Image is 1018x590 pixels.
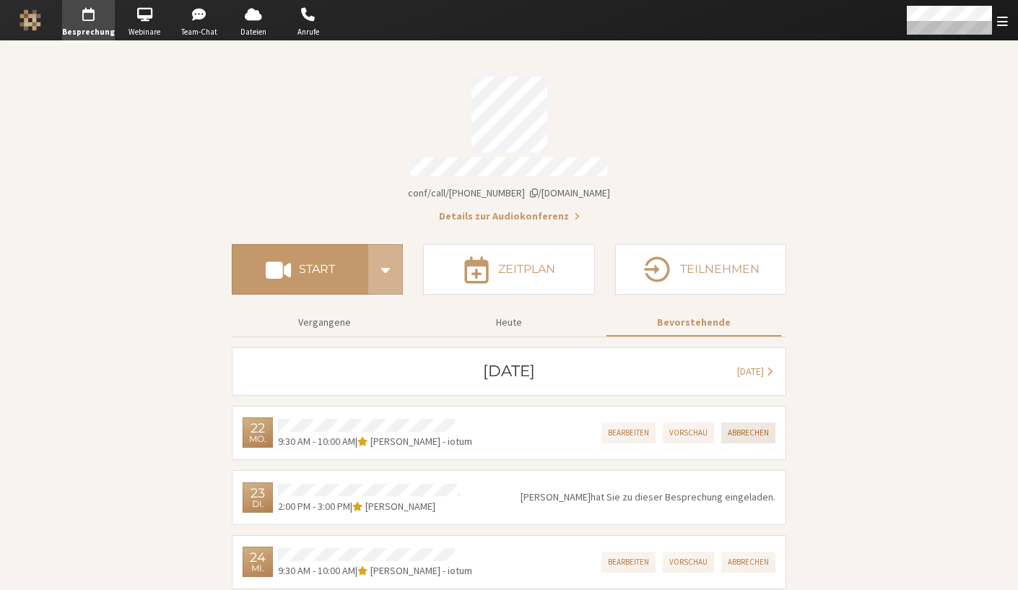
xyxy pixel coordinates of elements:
[601,422,656,443] button: Bearbeiten
[249,435,266,443] div: Mo.
[663,552,714,573] button: Vorschau
[278,564,355,577] span: 9:30 AM - 10:00 AM
[729,358,780,385] button: [DATE]
[243,482,273,513] div: Dienstag, 23. September 2025 14:00
[439,209,580,224] button: Details zur Audiokonferenz
[408,186,610,199] span: Kopieren des Links zu meinem Besprechungsraum
[243,547,273,577] div: Mittwoch, 24. September 2025 09:30
[278,434,472,449] div: |
[365,500,435,513] span: [PERSON_NAME]
[174,26,225,38] span: Team-Chat
[19,9,41,31] img: Iotum
[521,490,591,503] span: [PERSON_NAME]
[252,500,264,508] div: Di.
[601,552,656,573] button: Bearbeiten
[251,487,265,500] div: 23
[278,435,355,448] span: 9:30 AM - 10:00 AM
[278,499,461,514] div: |
[680,264,760,275] h4: Teilnehmen
[408,186,610,201] button: Kopieren des Links zu meinem BesprechungsraumKopieren des Links zu meinem Besprechungsraum
[62,26,115,38] span: Besprechung
[606,310,781,335] button: Bevorstehende
[370,564,472,577] span: [PERSON_NAME] - iotum
[368,244,403,295] div: Start conference options
[483,363,535,379] h3: [DATE]
[737,365,764,378] span: [DATE]
[370,435,472,448] span: [PERSON_NAME] - iotum
[521,490,775,505] p: hat Sie zu dieser Besprechung eingeladen.
[721,422,775,443] button: Abbrechen
[423,244,594,295] button: Zeitplan
[251,564,264,573] div: Mi.
[237,310,412,335] button: Vergangene
[232,244,368,295] button: Start
[615,244,786,295] button: Teilnehmen
[278,563,472,578] div: |
[228,26,279,38] span: Dateien
[498,264,555,275] h4: Zeitplan
[283,26,334,38] span: Anrufe
[250,551,266,564] div: 24
[663,422,714,443] button: Vorschau
[278,500,350,513] span: 2:00 PM - 3:00 PM
[422,310,596,335] button: Heute
[251,422,265,435] div: 22
[119,26,170,38] span: Webinare
[299,264,335,275] h4: Start
[243,417,273,448] div: Montag, 22. September 2025 09:30
[982,552,1007,580] iframe: Chat
[721,552,775,573] button: Abbrechen
[232,66,786,224] section: Kontodaten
